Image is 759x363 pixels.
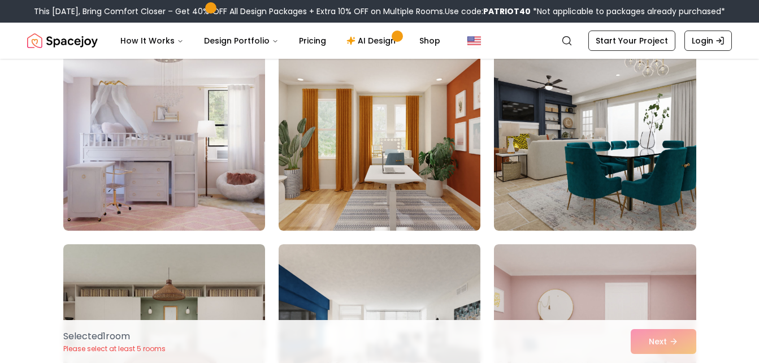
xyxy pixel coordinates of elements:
[27,29,98,52] img: Spacejoy Logo
[63,330,166,343] p: Selected 1 room
[531,6,725,17] span: *Not applicable to packages already purchased*
[588,31,675,51] a: Start Your Project
[27,29,98,52] a: Spacejoy
[483,6,531,17] b: PATRIOT40
[63,344,166,353] p: Please select at least 5 rooms
[63,50,265,231] img: Room room-31
[494,50,696,231] img: Room room-33
[337,29,408,52] a: AI Design
[290,29,335,52] a: Pricing
[410,29,449,52] a: Shop
[684,31,732,51] a: Login
[111,29,449,52] nav: Main
[111,29,193,52] button: How It Works
[34,6,725,17] div: This [DATE], Bring Comfort Closer – Get 40% OFF All Design Packages + Extra 10% OFF on Multiple R...
[445,6,531,17] span: Use code:
[195,29,288,52] button: Design Portfolio
[27,23,732,59] nav: Global
[467,34,481,47] img: United States
[279,50,480,231] img: Room room-32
